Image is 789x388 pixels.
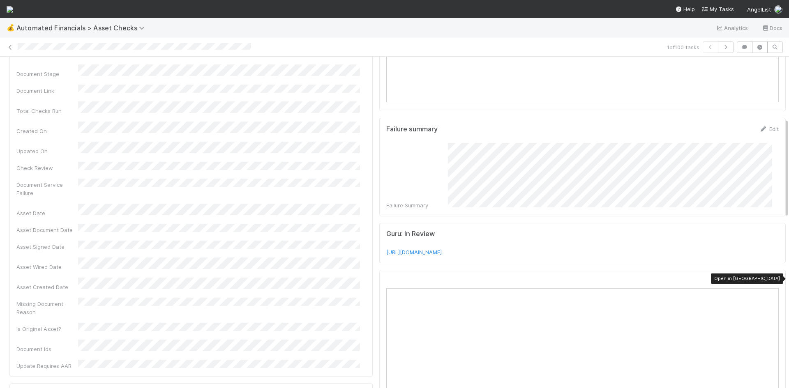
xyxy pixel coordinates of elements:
span: 1 of 100 tasks [667,43,699,51]
a: [URL][DOMAIN_NAME] [386,249,442,255]
div: Asset Created Date [16,283,78,291]
a: Edit [759,126,779,132]
div: Asset Signed Date [16,243,78,251]
div: Total Checks Run [16,107,78,115]
div: Created On [16,127,78,135]
div: Asset Wired Date [16,263,78,271]
h5: Guru: In Review [386,230,779,238]
h5: Failure summary [386,125,438,133]
div: Document Ids [16,345,78,353]
span: AngelList [747,6,771,13]
div: Updated On [16,147,78,155]
a: Analytics [716,23,748,33]
span: 💰 [7,24,15,31]
img: avatar_99e80e95-8f0d-4917-ae3c-b5dad577a2b5.png [774,5,782,14]
span: My Tasks [701,6,734,12]
div: Asset Document Date [16,226,78,234]
span: Automated Financials > Asset Checks [16,24,149,32]
div: Asset Date [16,209,78,217]
div: Update Requires AAR [16,362,78,370]
div: Is Original Asset? [16,325,78,333]
img: logo-inverted-e16ddd16eac7371096b0.svg [7,6,13,13]
div: Failure Summary [386,201,448,209]
div: Help [675,5,695,13]
div: Document Link [16,87,78,95]
div: Check Review [16,164,78,172]
div: Document Stage [16,70,78,78]
div: Missing Document Reason [16,300,78,316]
div: Document Service Failure [16,181,78,197]
a: My Tasks [701,5,734,13]
a: Docs [761,23,782,33]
